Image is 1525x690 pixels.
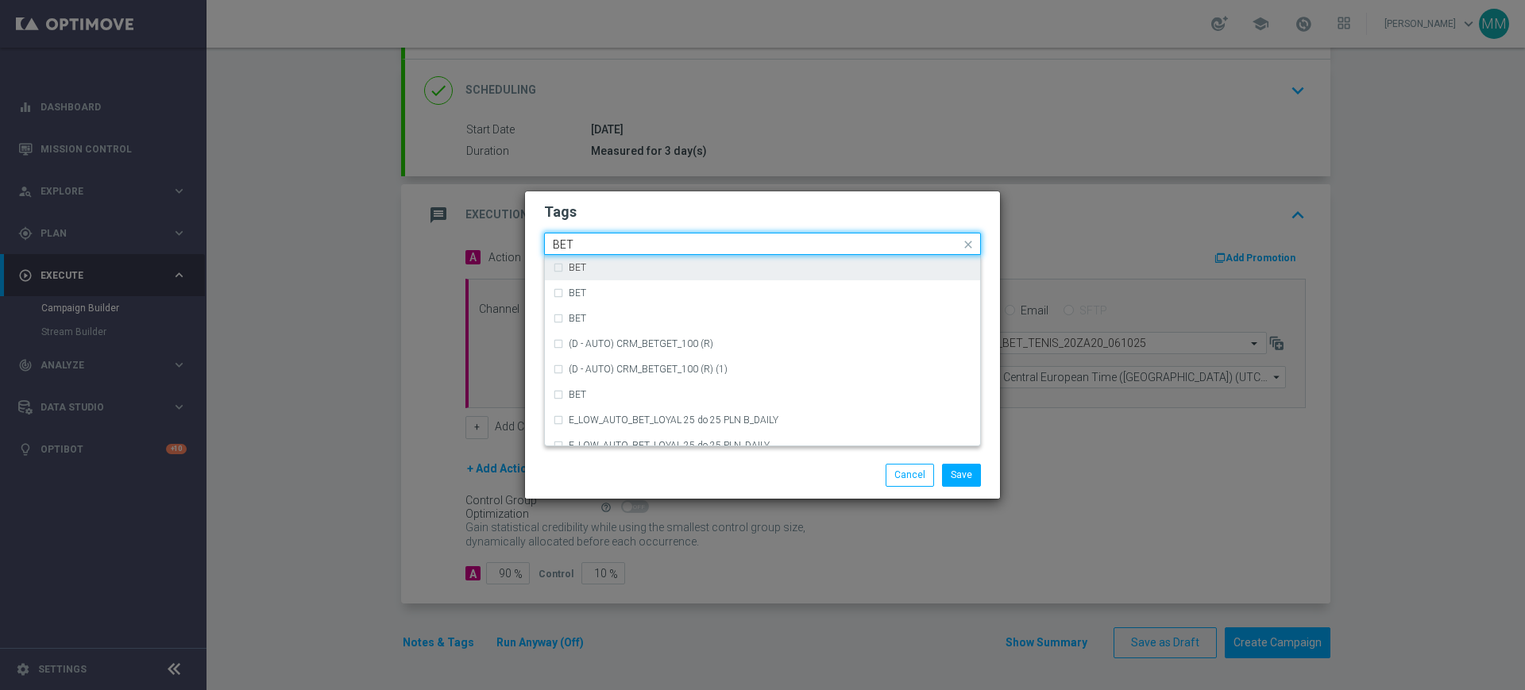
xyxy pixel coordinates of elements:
div: E_LOW_AUTO_BET_LOYAL 25 do 25 PLN_DAILY [553,433,972,458]
ng-select: A, LOW, TARGET [544,233,981,255]
div: BET [553,382,972,407]
ng-dropdown-panel: Options list [544,255,981,446]
label: BET [569,314,586,323]
label: (D - AUTO) CRM_BETGET_100 (R) (1) [569,364,728,374]
button: Save [942,464,981,486]
div: BET [553,255,972,280]
div: BET [553,280,972,306]
label: E_LOW_AUTO_BET_LOYAL 25 do 25 PLN B_DAILY [569,415,778,425]
div: E_LOW_AUTO_BET_LOYAL 25 do 25 PLN B_DAILY [553,407,972,433]
h2: Tags [544,202,981,222]
div: (D - AUTO) CRM_BETGET_100 (R) (1) [553,357,972,382]
div: (D - AUTO) CRM_BETGET_100 (R) [553,331,972,357]
label: BET [569,288,586,298]
button: Cancel [886,464,934,486]
label: BET [569,390,586,399]
label: (D - AUTO) CRM_BETGET_100 (R) [569,339,713,349]
label: E_LOW_AUTO_BET_LOYAL 25 do 25 PLN_DAILY [569,441,770,450]
label: BET [569,263,586,272]
div: BET [553,306,972,331]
